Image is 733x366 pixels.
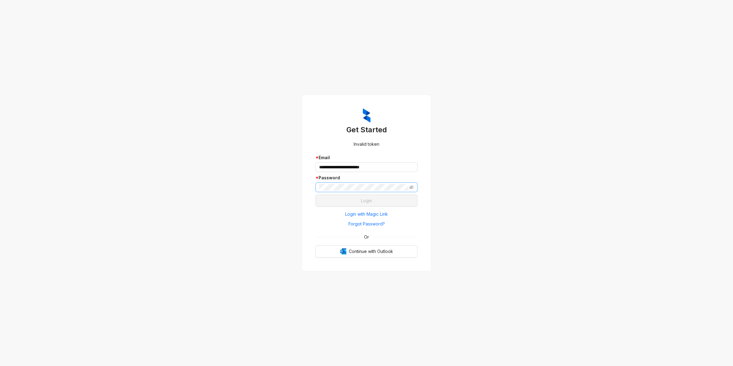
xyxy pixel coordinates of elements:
[315,174,418,181] div: Password
[315,154,418,161] div: Email
[340,248,346,254] img: Outlook
[315,209,418,219] button: Login with Magic Link
[349,248,393,255] span: Continue with Outlook
[360,234,373,240] span: Or
[345,211,388,218] span: Login with Magic Link
[409,185,414,189] span: eye-invisible
[363,108,370,123] img: ZumaIcon
[315,245,418,258] button: OutlookContinue with Outlook
[315,195,418,207] button: Login
[315,141,418,148] div: Invalid token
[348,221,385,227] span: Forgot Password?
[315,219,418,229] button: Forgot Password?
[315,125,418,135] h3: Get Started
